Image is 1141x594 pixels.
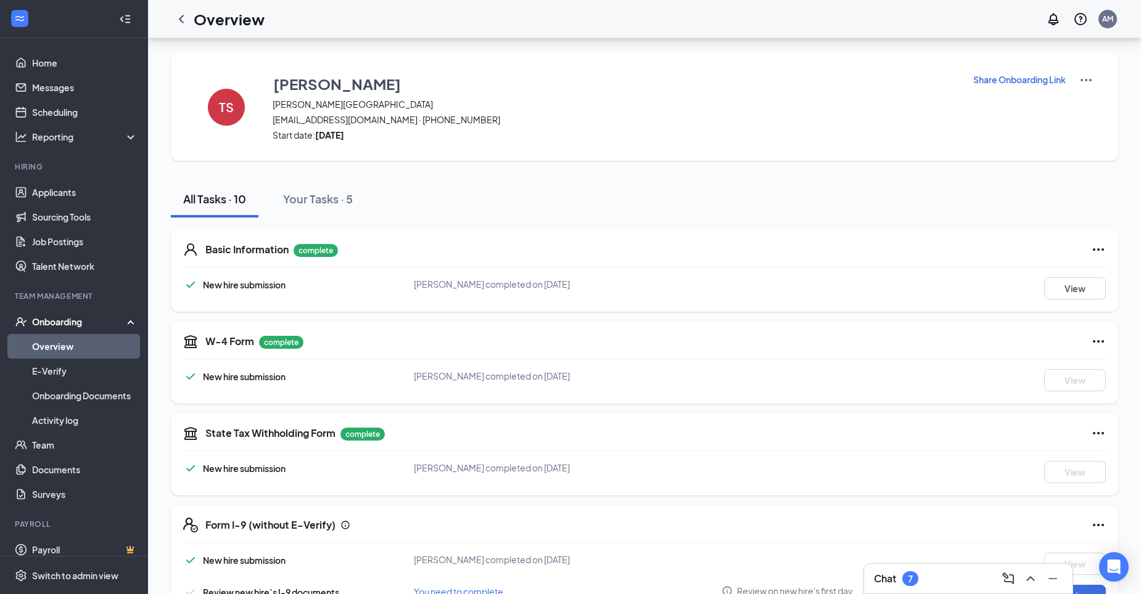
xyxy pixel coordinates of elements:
div: Team Management [15,291,135,301]
div: Onboarding [32,315,127,328]
button: ComposeMessage [999,569,1018,588]
a: Team [32,433,138,457]
button: View [1044,461,1106,483]
a: Onboarding Documents [32,383,138,408]
h5: Basic Information [205,243,289,256]
a: PayrollCrown [32,537,138,562]
svg: Checkmark [183,369,198,384]
h1: Overview [194,9,265,30]
button: [PERSON_NAME] [273,73,957,95]
button: View [1044,369,1106,391]
a: Job Postings [32,229,138,254]
a: Overview [32,334,138,359]
span: New hire submission [203,463,286,474]
a: Scheduling [32,100,138,124]
svg: Minimize [1045,571,1060,586]
span: [PERSON_NAME] completed on [DATE] [414,462,570,473]
a: Activity log [32,408,138,433]
svg: TaxGovernmentIcon [183,426,198,441]
a: Sourcing Tools [32,205,138,229]
a: Messages [32,75,138,100]
svg: Collapse [119,13,131,25]
button: ChevronUp [1021,569,1040,588]
p: complete [340,428,385,441]
a: Home [32,51,138,75]
p: complete [294,244,338,257]
div: Payroll [15,519,135,529]
svg: Info [340,520,350,530]
svg: QuestionInfo [1073,12,1088,26]
a: Applicants [32,180,138,205]
h5: Form I-9 (without E-Verify) [205,518,336,532]
div: Your Tasks · 5 [283,191,353,206]
svg: ChevronLeft [174,12,189,26]
span: [PERSON_NAME] completed on [DATE] [414,279,570,290]
svg: FormI9EVerifyIcon [183,518,198,532]
span: [EMAIL_ADDRESS][DOMAIN_NAME] · [PHONE_NUMBER] [273,113,957,126]
div: AM [1102,14,1113,24]
svg: WorkstreamLogo [14,12,26,25]
div: Open Intercom Messenger [1099,552,1129,582]
h4: TS [219,103,234,112]
div: Switch to admin view [32,569,118,582]
div: All Tasks · 10 [183,191,246,206]
svg: User [183,242,198,257]
svg: ComposeMessage [1001,571,1016,586]
h3: [PERSON_NAME] [273,73,401,94]
button: View [1044,277,1106,299]
svg: ChevronUp [1023,571,1038,586]
div: 7 [908,574,913,584]
button: TS [196,73,257,141]
svg: Checkmark [183,461,198,476]
svg: Ellipses [1091,426,1106,441]
span: New hire submission [203,279,286,290]
svg: TaxGovernmentIcon [183,334,198,349]
span: New hire submission [203,555,286,566]
h5: W-4 Form [205,335,254,348]
a: E-Verify [32,359,138,383]
strong: [DATE] [315,129,344,140]
span: [PERSON_NAME] completed on [DATE] [414,370,570,381]
svg: Checkmark [183,277,198,292]
span: [PERSON_NAME] completed on [DATE] [414,554,570,565]
span: [PERSON_NAME][GEOGRAPHIC_DATA] [273,98,957,110]
button: Minimize [1043,569,1063,588]
span: New hire submission [203,371,286,382]
a: Documents [32,457,138,482]
h3: Chat [874,572,896,585]
svg: Ellipses [1091,334,1106,349]
a: Surveys [32,482,138,507]
button: Share Onboarding Link [973,73,1066,86]
svg: Notifications [1046,12,1061,26]
div: Reporting [32,131,138,143]
p: Share Onboarding Link [973,73,1066,86]
p: complete [259,336,303,349]
svg: Ellipses [1091,518,1106,532]
a: Talent Network [32,254,138,279]
svg: Checkmark [183,553,198,568]
svg: Analysis [15,131,27,143]
img: More Actions [1079,73,1094,87]
svg: UserCheck [15,315,27,328]
span: Start date: [273,129,957,141]
div: Hiring [15,161,135,172]
h5: State Tax Withholding Form [205,426,336,440]
svg: Ellipses [1091,242,1106,257]
button: View [1044,553,1106,575]
svg: Settings [15,569,27,582]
